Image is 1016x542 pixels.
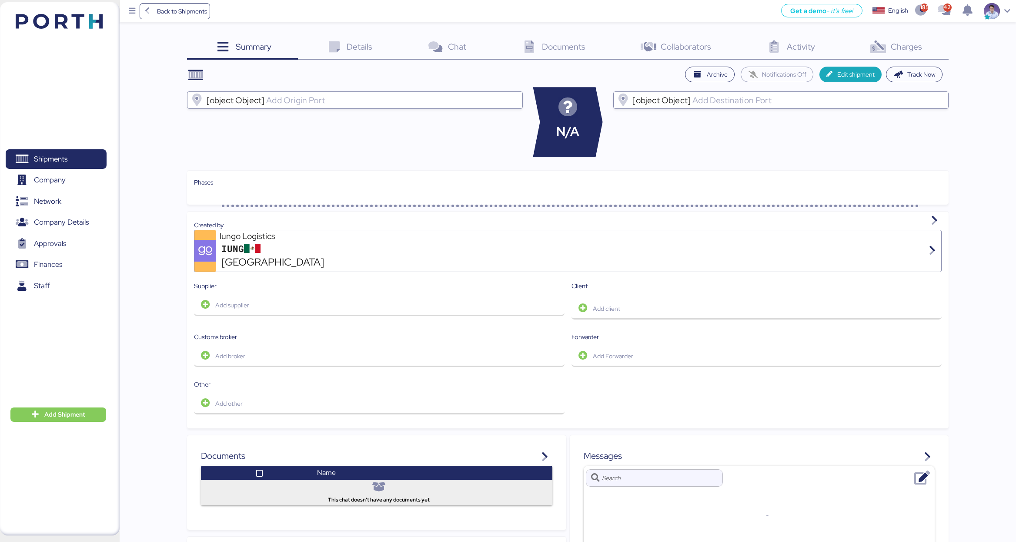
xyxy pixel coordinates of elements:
span: Add Forwarder [593,351,633,361]
span: Back to Shipments [157,6,207,17]
span: Shipments [34,153,67,165]
span: [object Object] [632,96,691,104]
span: Archive [707,69,728,80]
span: N/A [556,122,579,141]
div: Iungo Logistics [220,230,324,242]
a: Shipments [6,149,107,169]
input: [object Object] [264,95,518,105]
div: Documents [201,449,552,462]
button: Menu [125,4,140,19]
a: Approvals [6,233,107,253]
button: Add Forwarder [571,345,942,367]
button: Track Now [886,67,943,82]
span: Approvals [34,237,66,250]
span: Add other [215,398,243,409]
div: Messages [584,449,935,462]
span: Add Shipment [44,409,85,420]
span: Edit shipment [837,69,875,80]
span: Add broker [215,351,245,361]
span: Chat [448,41,466,52]
button: Add broker [194,345,565,367]
span: Add client [593,303,620,314]
a: Back to Shipments [140,3,211,19]
span: Collaborators [661,41,711,52]
a: Finances [6,255,107,275]
span: Network [34,195,61,208]
span: Add supplier [215,300,249,310]
button: Notifications Off [741,67,814,82]
span: This chat doesn't have any documents yet [328,496,430,504]
span: Summary [236,41,271,52]
span: Track Now [907,69,936,80]
span: [GEOGRAPHIC_DATA] [221,254,324,269]
span: Documents [542,41,585,52]
input: Search [602,469,718,487]
span: [object Object] [207,96,265,104]
div: Created by [194,220,942,230]
span: Staff [34,279,50,292]
span: Charges [891,41,922,52]
span: Details [347,41,372,52]
a: Staff [6,276,107,296]
span: Company Details [34,216,89,229]
span: Notifications Off [762,69,806,80]
button: Add client [571,298,942,320]
a: Company [6,170,107,190]
span: Finances [34,258,62,271]
button: Add other [194,393,565,414]
input: [object Object] [691,95,945,105]
span: Activity [787,41,815,52]
span: Name [317,468,336,477]
div: Phases [194,178,942,187]
a: Company Details [6,212,107,232]
div: English [888,6,908,15]
span: Company [34,174,66,186]
button: Add supplier [194,294,565,316]
button: Add Shipment [10,407,106,421]
button: Edit shipment [819,67,882,82]
a: Network [6,191,107,211]
button: Archive [685,67,735,82]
